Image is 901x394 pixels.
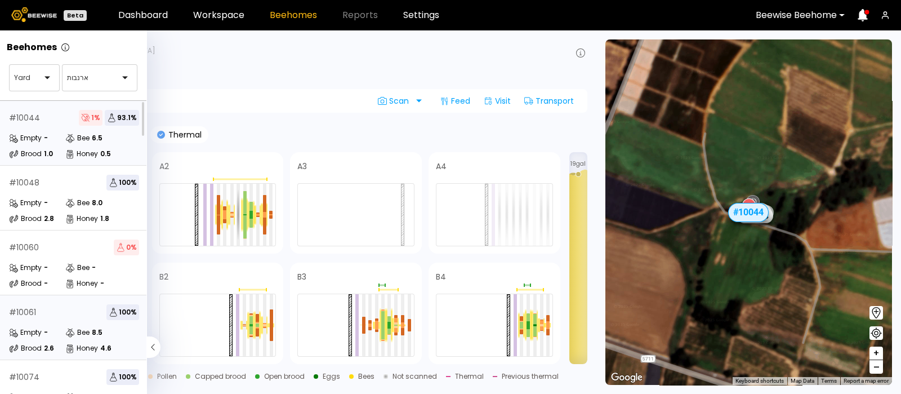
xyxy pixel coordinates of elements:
[65,343,98,354] div: Honey
[118,11,168,20] a: Dashboard
[7,43,57,52] p: Beehomes
[436,162,447,170] h4: A4
[608,370,645,385] a: Open this area in Google Maps (opens a new window)
[100,150,111,157] div: 0.5
[195,373,246,380] div: Capped brood
[9,213,42,224] div: Brood
[737,209,773,223] div: # 10048
[9,327,42,338] div: Empty
[436,273,446,281] h4: B4
[92,200,102,206] div: 8.0
[64,10,87,21] div: Beta
[378,96,413,105] span: Scan
[44,345,54,352] div: 2.6
[821,378,837,384] a: Terms (opens in new tab)
[737,196,768,219] div: ארנבות
[65,327,90,338] div: Bee
[435,92,475,110] div: Feed
[9,308,36,316] div: # 10061
[100,280,104,287] div: -
[869,360,883,374] button: –
[65,148,98,160] div: Honey
[9,132,42,144] div: Empty
[844,378,889,384] a: Report a map error
[44,264,48,271] div: -
[9,114,40,122] div: # 10044
[65,213,98,224] div: Honey
[65,278,98,289] div: Honey
[44,135,48,141] div: -
[520,92,578,110] div: Transport
[157,373,177,380] div: Pollen
[403,11,439,20] a: Settings
[193,11,244,20] a: Workspace
[159,162,169,170] h4: A2
[608,370,645,385] img: Google
[9,343,42,354] div: Brood
[79,110,102,126] span: 1 %
[65,197,90,209] div: Bee
[44,215,54,222] div: 2.8
[9,278,42,289] div: Brood
[11,7,57,22] img: Beewise logo
[100,345,111,352] div: 4.6
[92,135,102,141] div: 6.5
[358,373,374,380] div: Bees
[270,11,317,20] a: Beehomes
[869,347,883,360] button: +
[9,148,42,160] div: Brood
[159,273,168,281] h4: B2
[873,346,880,360] span: +
[570,161,586,167] span: 19 gal
[44,329,48,336] div: -
[105,110,139,126] span: 93.1 %
[728,203,769,222] div: # 10044
[264,373,305,380] div: Open brood
[100,215,109,222] div: 1.8
[791,377,814,385] button: Map Data
[873,360,880,374] span: –
[392,373,437,380] div: Not scanned
[106,175,139,191] span: 100 %
[297,162,307,170] h4: A3
[9,262,42,273] div: Empty
[106,369,139,385] span: 100 %
[9,244,39,251] div: # 10060
[44,280,48,287] div: -
[502,373,559,380] div: Previous thermal
[455,373,484,380] div: Thermal
[65,132,90,144] div: Bee
[735,377,784,385] button: Keyboard shortcuts
[44,200,48,206] div: -
[9,197,42,209] div: Empty
[106,304,139,320] span: 100 %
[9,179,39,187] div: # 10048
[165,131,202,139] p: Thermal
[479,92,515,110] div: Visit
[44,150,53,157] div: 1.0
[65,262,90,273] div: Bee
[342,11,378,20] span: Reports
[297,273,306,281] h4: B3
[323,373,340,380] div: Eggs
[9,373,39,381] div: # 10074
[92,329,102,336] div: 8.5
[92,264,96,271] div: -
[114,240,139,255] span: 0 %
